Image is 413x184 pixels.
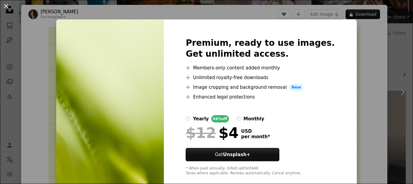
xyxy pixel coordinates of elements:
[186,116,190,121] input: yearly66%off
[186,38,335,59] h2: Premium, ready to use images. Get unlimited access.
[243,115,264,122] div: monthly
[193,115,209,122] div: yearly
[186,74,335,81] li: Unlimited royalty-free downloads
[186,125,239,141] div: $4
[186,148,279,161] button: GetUnsplash+
[289,84,304,91] span: New
[186,64,335,72] li: Members-only content added monthly
[241,129,270,134] span: USD
[186,93,335,101] li: Enhanced legal protections
[241,134,270,139] span: per month *
[186,84,335,91] li: Image cropping and background removal
[186,125,216,141] span: $12
[236,116,241,121] input: monthly
[211,115,229,122] div: 66% off
[223,152,250,157] strong: Unsplash+
[186,166,335,176] div: * When paid annually, billed upfront $48 Taxes where applicable. Renews automatically. Cancel any...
